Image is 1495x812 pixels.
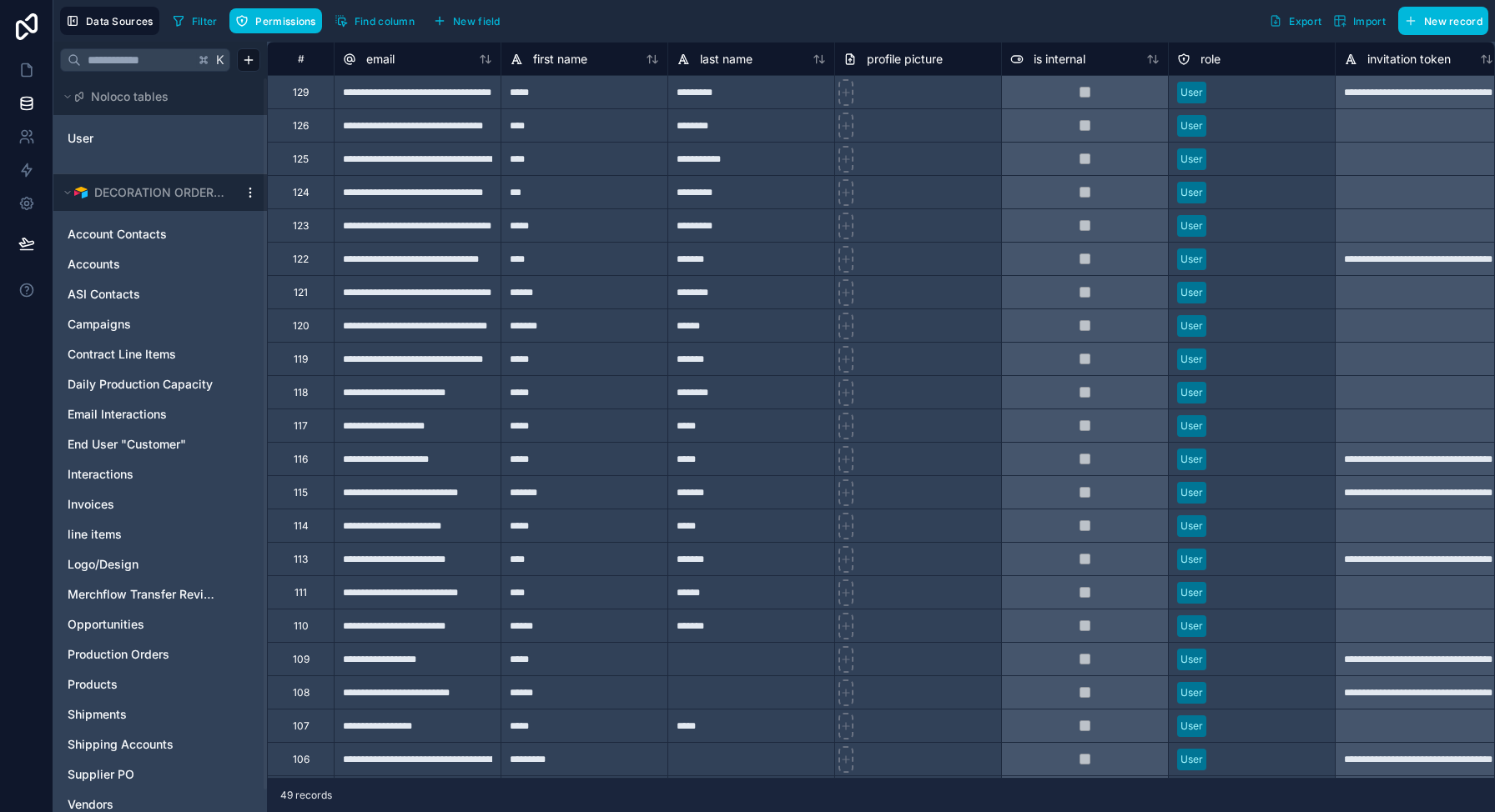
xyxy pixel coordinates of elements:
[1180,152,1203,167] div: User
[91,88,169,105] span: Noloco tables
[1201,51,1221,68] span: role
[68,646,169,663] span: Production Orders
[68,736,174,753] span: Shipping Accounts
[293,753,310,766] div: 106
[68,766,134,783] span: Supplier PO
[68,436,219,453] a: End User "Customer"
[453,15,501,28] span: New field
[1180,619,1203,634] div: User
[214,54,226,66] span: K
[68,556,138,573] span: Logo/Design
[60,251,260,278] div: Accounts
[60,671,260,698] div: Products
[68,256,120,273] span: Accounts
[68,256,219,273] a: Accounts
[293,86,309,99] div: 129
[1180,552,1203,567] div: User
[68,676,118,693] span: Products
[68,766,219,783] a: Supplier PO
[68,316,219,333] a: Campaigns
[192,15,218,28] span: Filter
[68,616,144,633] span: Opportunities
[68,376,213,393] span: Daily Production Capacity
[280,53,321,65] div: #
[1367,51,1451,68] span: invitation token
[68,706,127,723] span: Shipments
[68,526,219,543] a: line items
[1180,685,1203,700] div: User
[293,653,310,666] div: 109
[1180,118,1203,133] div: User
[60,341,260,368] div: Contract Line Items
[68,616,219,633] a: Opportunities
[68,286,219,303] a: ASI Contacts
[293,253,309,266] div: 122
[60,221,260,248] div: Account Contacts
[280,789,332,802] span: 49 records
[166,8,224,33] button: Filter
[68,646,219,663] a: Production Orders
[229,8,328,33] a: Permissions
[68,130,93,147] span: User
[1289,15,1321,28] span: Export
[1180,252,1203,267] div: User
[1327,7,1392,35] button: Import
[1180,85,1203,100] div: User
[255,15,315,28] span: Permissions
[60,551,260,578] div: Logo/Design
[68,556,219,573] a: Logo/Design
[1180,218,1203,233] div: User
[1180,485,1203,500] div: User
[294,586,307,599] div: 111
[1180,385,1203,400] div: User
[1180,419,1203,434] div: User
[366,51,395,68] span: email
[68,406,167,423] span: Email Interactions
[294,486,308,499] div: 115
[60,611,260,638] div: Opportunities
[68,466,133,483] span: Interactions
[60,7,159,35] button: Data Sources
[1180,285,1203,300] div: User
[294,386,308,399] div: 118
[60,311,260,338] div: Campaigns
[293,153,309,166] div: 125
[60,85,250,108] button: Noloco tables
[1180,352,1203,367] div: User
[294,419,308,433] div: 117
[1180,452,1203,467] div: User
[60,431,260,458] div: End User "Customer"
[293,686,310,699] div: 108
[293,119,309,133] div: 126
[60,641,260,668] div: Production Orders
[1034,51,1085,68] span: is internal
[60,581,260,608] div: Merchflow Transfer Reviews
[68,676,219,693] a: Products
[68,346,219,363] a: Contract Line Items
[60,125,260,152] div: User
[293,319,310,333] div: 120
[60,731,260,758] div: Shipping Accounts
[294,519,309,533] div: 114
[68,586,219,603] a: Merchflow Transfer Reviews
[229,8,321,33] button: Permissions
[60,701,260,728] div: Shipments
[68,226,167,243] span: Account Contacts
[94,184,229,201] span: DECORATION ORDERS MERCHFLOW
[1263,7,1327,35] button: Export
[60,491,260,518] div: Invoices
[68,286,140,303] span: ASI Contacts
[60,521,260,548] div: line items
[68,526,122,543] span: line items
[1392,7,1488,35] a: New record
[1180,519,1203,534] div: User
[867,51,943,68] span: profile picture
[74,186,88,199] img: Airtable Logo
[293,219,309,233] div: 123
[68,130,203,147] a: User
[60,761,260,788] div: Supplier PO
[293,719,310,733] div: 107
[1180,585,1203,600] div: User
[68,736,219,753] a: Shipping Accounts
[68,226,219,243] a: Account Contacts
